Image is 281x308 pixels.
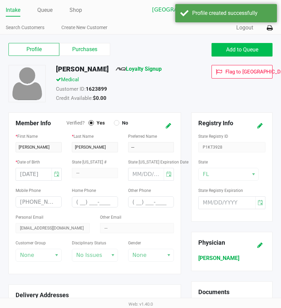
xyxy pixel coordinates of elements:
div: Credit Available: [51,94,202,104]
a: Loyalty Signup [116,66,162,72]
label: Date of Birth [16,159,40,165]
label: Customer Group [16,240,46,246]
label: Other Email [100,214,121,220]
label: Mobile Phone [16,188,41,194]
h5: Delivery Addresses [16,291,174,299]
button: Select [222,4,232,16]
a: Search Customers [6,23,44,32]
label: Home Phone [72,188,96,194]
span: No [119,120,128,126]
label: State Registry Expiration [198,188,243,194]
span: Add to Queue [226,46,258,53]
a: Shop [69,5,82,15]
h5: Member Info [16,119,66,127]
label: Last Name [72,133,94,139]
label: Personal Email [16,214,43,220]
label: State [US_STATE] Expiration Date [128,159,188,165]
label: State [US_STATE] # [72,159,106,165]
label: Gender [128,240,141,246]
h5: Documents [198,288,265,296]
strong: $0.00 [93,95,106,101]
label: First Name [16,133,38,139]
a: Queue [37,5,53,15]
div: Profile created successfully [192,9,272,17]
label: Disciplinary Status [72,240,106,246]
h5: Registry Info [198,119,253,127]
span: [GEOGRAPHIC_DATA] [152,6,218,14]
button: Logout [236,24,253,32]
strong: 1623899 [86,86,107,92]
h5: [PERSON_NAME] [56,65,109,73]
label: Other Phone [128,188,151,194]
h5: Physician [198,239,253,246]
label: Profile [8,43,59,56]
button: Flag to [GEOGRAPHIC_DATA] [212,65,273,79]
button: Add to Queue [212,43,273,57]
span: Web: v1.40.0 [128,302,153,307]
label: Preferred Name [128,133,157,139]
div: Medical [51,76,202,85]
a: Intake [6,5,20,15]
div: Customer ID: [51,85,202,95]
label: Purchases [59,43,110,56]
span: Verified? [66,119,88,127]
a: Create New Customer [61,23,107,32]
label: State Registry ID [198,133,228,139]
label: State [198,159,208,165]
h6: [PERSON_NAME] [198,255,265,261]
span: Yes [94,120,105,126]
